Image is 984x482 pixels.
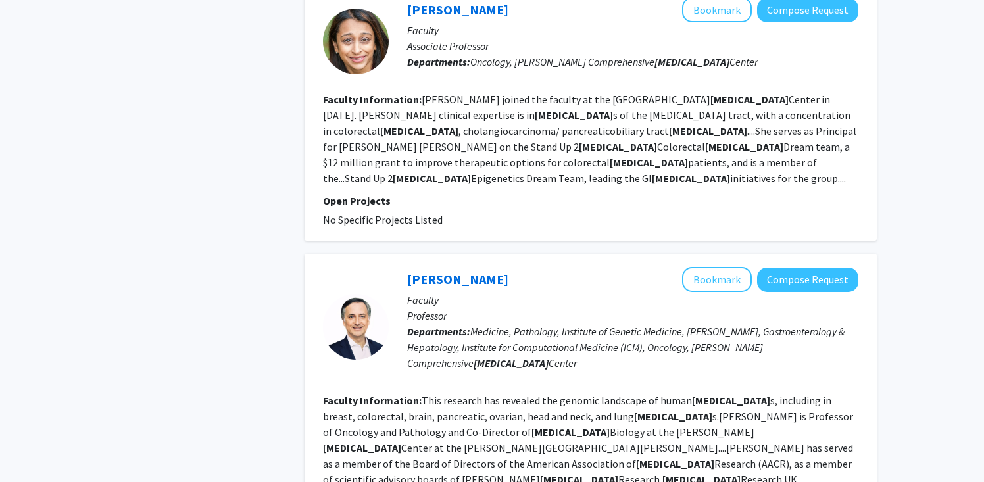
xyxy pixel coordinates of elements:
[323,93,422,106] b: Faculty Information:
[407,292,858,308] p: Faculty
[323,394,422,407] b: Faculty Information:
[407,55,470,68] b: Departments:
[10,423,56,472] iframe: Chat
[535,108,613,122] b: [MEDICAL_DATA]
[579,140,657,153] b: [MEDICAL_DATA]
[654,55,729,68] b: [MEDICAL_DATA]
[407,308,858,324] p: Professor
[323,193,858,208] p: Open Projects
[323,213,443,226] span: No Specific Projects Listed
[636,457,714,470] b: [MEDICAL_DATA]
[669,124,747,137] b: [MEDICAL_DATA]
[610,156,688,169] b: [MEDICAL_DATA]
[531,425,610,439] b: [MEDICAL_DATA]
[692,394,770,407] b: [MEDICAL_DATA]
[474,356,549,370] b: [MEDICAL_DATA]
[407,325,470,338] b: Departments:
[470,55,758,68] span: Oncology, [PERSON_NAME] Comprehensive Center
[407,38,858,54] p: Associate Professor
[634,410,712,423] b: [MEDICAL_DATA]
[393,172,471,185] b: [MEDICAL_DATA]
[407,1,508,18] a: [PERSON_NAME]
[652,172,730,185] b: [MEDICAL_DATA]
[407,325,845,370] span: Medicine, Pathology, Institute of Genetic Medicine, [PERSON_NAME], Gastroenterology & Hepatology,...
[710,93,789,106] b: [MEDICAL_DATA]
[407,271,508,287] a: [PERSON_NAME]
[757,268,858,292] button: Compose Request to Victor Velculescu
[407,22,858,38] p: Faculty
[323,93,856,185] fg-read-more: [PERSON_NAME] joined the faculty at the [GEOGRAPHIC_DATA] Center in [DATE]. [PERSON_NAME] clinica...
[323,441,401,454] b: [MEDICAL_DATA]
[380,124,458,137] b: [MEDICAL_DATA]
[682,267,752,292] button: Add Victor Velculescu to Bookmarks
[705,140,783,153] b: [MEDICAL_DATA]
